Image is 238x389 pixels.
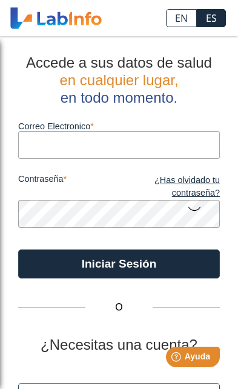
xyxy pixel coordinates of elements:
[130,342,225,376] iframe: Help widget launcher
[166,9,197,27] a: EN
[119,174,220,200] a: ¿Has olvidado tu contraseña?
[197,9,226,27] a: ES
[18,174,119,200] label: contraseña
[61,89,177,106] span: en todo momento.
[18,336,220,354] h2: ¿Necesitas una cuenta?
[26,54,212,71] span: Accede a sus datos de salud
[18,121,220,131] label: Correo Electronico
[85,300,153,315] span: O
[18,249,220,278] button: Iniciar Sesión
[59,72,178,88] span: en cualquier lugar,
